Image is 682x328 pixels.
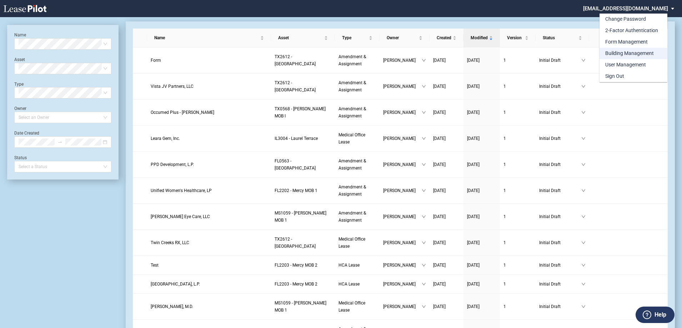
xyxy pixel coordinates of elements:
div: Change Password [605,16,646,23]
label: Help [655,310,666,319]
div: 2-Factor Authentication [605,27,658,34]
div: User Management [605,61,646,69]
div: Sign Out [605,73,624,80]
div: Form Management [605,39,648,46]
div: Building Management [605,50,654,57]
button: Help [636,307,675,323]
